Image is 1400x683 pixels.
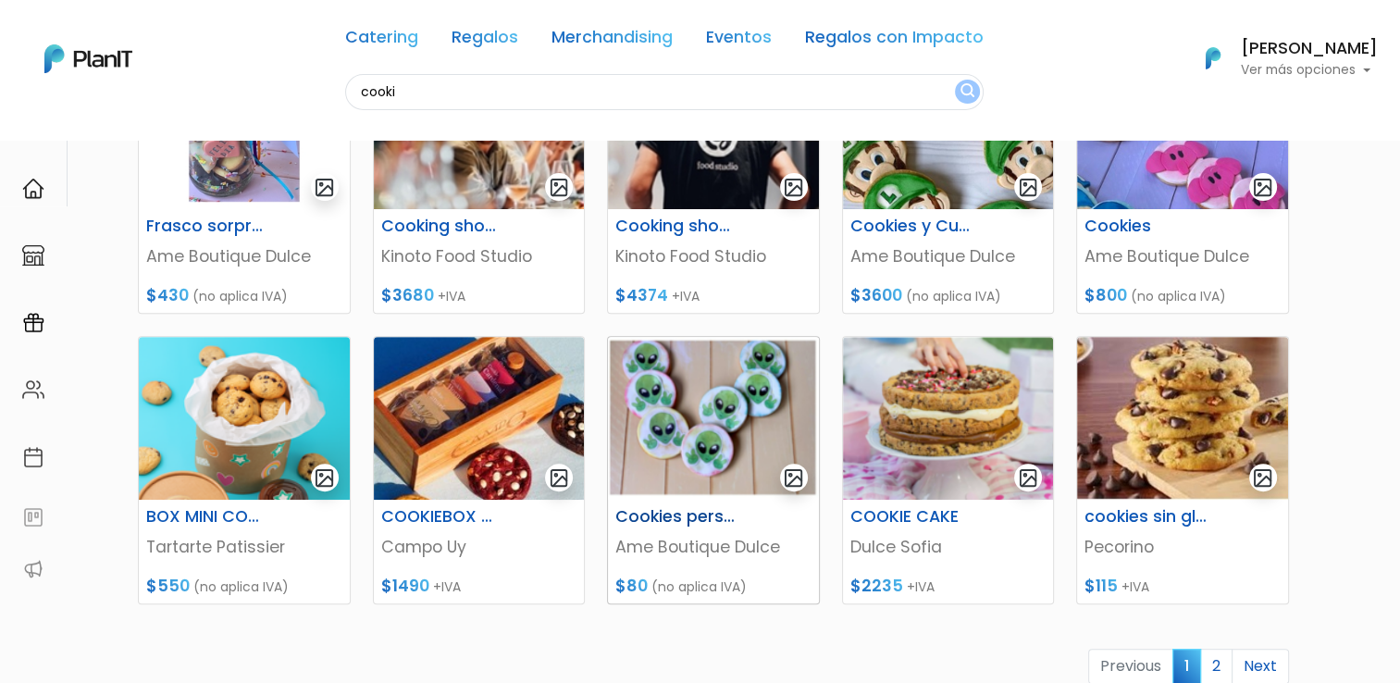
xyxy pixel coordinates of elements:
[314,467,335,489] img: gallery-light
[1084,575,1118,597] span: $115
[22,244,44,267] img: marketplace-4ceaa7011d94191e9ded77b95e3339b90024bf715f7c57f8cf31f2d8c509eaba.svg
[315,278,352,300] i: send
[783,177,804,198] img: gallery-light
[615,575,648,597] span: $80
[960,83,974,101] img: search_button-432b6d5273f82d61273b3651a40e1bd1b912527efae98b1b7a1b2c0702e16a8d.svg
[138,336,351,604] a: gallery-light BOX MINI COOKIES Tartarte Patissier $550 (no aplica IVA)
[381,244,577,268] p: Kinoto Food Studio
[433,577,461,596] span: +IVA
[22,178,44,200] img: home-e721727adea9d79c4d83392d1f703f7f8bce08238fde08b1acbfd93340b81755.svg
[149,111,186,148] img: user_04fe99587a33b9844688ac17b531be2b.png
[1131,287,1226,305] span: (no aplica IVA)
[167,93,204,130] img: user_d58e13f531133c46cb30575f4d864daf.jpeg
[438,287,465,305] span: +IVA
[381,284,434,306] span: $3680
[1018,177,1039,198] img: gallery-light
[135,507,280,527] h6: BOX MINI COOKIES
[839,217,985,236] h6: Cookies y Cupcakes Temáticos
[1172,649,1201,683] span: 1
[906,287,1001,305] span: (no aplica IVA)
[96,281,282,300] span: ¡Escríbenos!
[193,577,289,596] span: (no aplica IVA)
[146,575,190,597] span: $550
[1077,337,1288,500] img: thumb_Captura_de_pantalla_2024-02-28_132356.jpg
[146,244,342,268] p: Ame Boutique Dulce
[1073,217,1219,236] h6: Cookies
[850,575,903,597] span: $2235
[282,278,315,300] i: insert_emoticon
[345,30,418,52] a: Catering
[850,244,1047,268] p: Ame Boutique Dulce
[615,244,812,268] p: Kinoto Food Studio
[1076,336,1289,604] a: gallery-light cookies sin gluten Pecorino $115 +IVA
[22,379,44,401] img: people-662611757002400ad9ed0e3c099ab2801c6687ba6c219adb57efc949bc21e19d.svg
[48,130,326,246] div: PLAN IT Ya probaste PlanitGO? Vas a poder automatizarlas acciones de todo el año. Escribinos para...
[22,312,44,334] img: campaigns-02234683943229c281be62815700db0a1741e53638e28bf9629b52c665b00959.svg
[373,336,586,604] a: gallery-light COOKIEBOX CAMPO Campo Uy $1490 +IVA
[608,337,819,500] img: thumb_Captura_de_pantalla_2025-05-21_114308.png
[607,336,820,604] a: gallery-light Cookies personalizadas Ame Boutique Dulce $80 (no aplica IVA)
[1073,507,1219,527] h6: cookies sin gluten
[672,287,700,305] span: +IVA
[549,177,570,198] img: gallery-light
[907,577,935,596] span: +IVA
[651,577,747,596] span: (no aplica IVA)
[842,336,1055,604] a: gallery-light COOKIE CAKE Dulce Sofia $2235 +IVA
[138,45,351,314] a: gallery-light Frasco sorpresa Ame Boutique Dulce $430 (no aplica IVA)
[604,507,750,527] h6: Cookies personalizadas
[287,141,315,168] i: keyboard_arrow_down
[1241,64,1378,77] p: Ver más opciones
[783,467,804,489] img: gallery-light
[1121,577,1149,596] span: +IVA
[1193,38,1233,79] img: PlanIt Logo
[314,177,335,198] img: gallery-light
[850,535,1047,559] p: Dulce Sofia
[1182,34,1378,82] button: PlanIt Logo [PERSON_NAME] Ver más opciones
[44,44,132,73] img: PlanIt Logo
[48,111,326,148] div: J
[345,74,984,110] input: Buscá regalos, desayunos, y más
[607,45,820,314] a: gallery-light Cooking show 3 Kinoto Food Studio $4374 +IVA
[139,337,350,500] img: thumb_ChatGPT_Image_7_jul_2025__11_43_49.png
[1252,177,1273,198] img: gallery-light
[135,217,280,236] h6: Frasco sorpresa
[370,507,515,527] h6: COOKIEBOX CAMPO
[146,535,342,559] p: Tartarte Patissier
[1084,535,1281,559] p: Pecorino
[842,45,1055,314] a: gallery-light Cookies y Cupcakes Temáticos Ame Boutique Dulce $3600 (no aplica IVA)
[1252,467,1273,489] img: gallery-light
[186,111,223,148] span: J
[22,558,44,580] img: partners-52edf745621dab592f3b2c58e3bca9d71375a7ef29c3b500c9f145b62cc070d4.svg
[452,30,518,52] a: Regalos
[370,217,515,236] h6: Cooking show 2
[1084,244,1281,268] p: Ame Boutique Dulce
[843,337,1054,500] img: thumb_Captura_de_pantalla_2025-05-21_162906.png
[850,284,902,306] span: $3600
[192,287,288,305] span: (no aplica IVA)
[65,170,309,231] p: Ya probaste PlanitGO? Vas a poder automatizarlas acciones de todo el año. Escribinos para saber más!
[604,217,750,236] h6: Cooking show 3
[373,45,586,314] a: gallery-light Cooking show 2 Kinoto Food Studio $3680 +IVA
[1018,467,1039,489] img: gallery-light
[374,337,585,500] img: thumb_WhatsApp_Image_2025-07-21_at_20.21.58.jpeg
[1076,45,1289,314] a: gallery-light Cookies Ame Boutique Dulce $800 (no aplica IVA)
[805,30,984,52] a: Regalos con Impacto
[22,506,44,528] img: feedback-78b5a0c8f98aac82b08bfc38622c3050aee476f2c9584af64705fc4e61158814.svg
[1084,284,1127,306] span: $800
[65,150,118,166] strong: PLAN IT
[551,30,673,52] a: Merchandising
[839,507,985,527] h6: COOKIE CAKE
[146,284,189,306] span: $430
[22,446,44,468] img: calendar-87d922413cdce8b2cf7b7f5f62616a5cf9e4887200fb71536465627b3292af00.svg
[549,467,570,489] img: gallery-light
[706,30,772,52] a: Eventos
[615,284,668,306] span: $4374
[381,535,577,559] p: Campo Uy
[381,575,429,597] span: $1490
[615,535,812,559] p: Ame Boutique Dulce
[1241,41,1378,57] h6: [PERSON_NAME]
